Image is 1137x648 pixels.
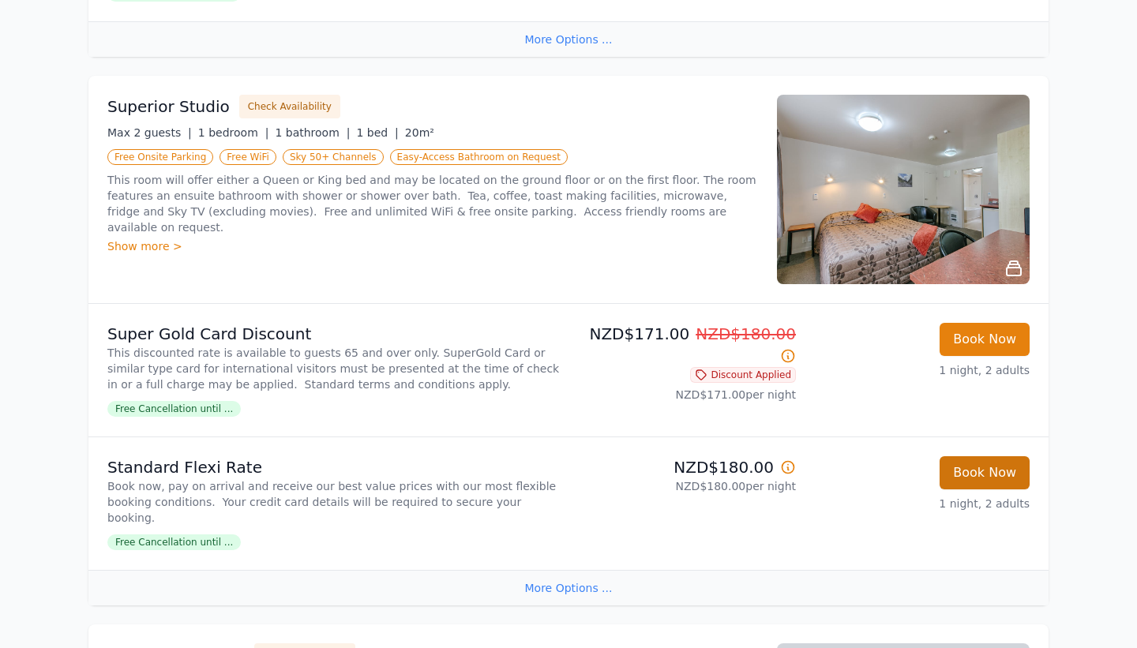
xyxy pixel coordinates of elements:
[239,95,340,118] button: Check Availability
[575,387,796,403] p: NZD$171.00 per night
[405,126,434,139] span: 20m²
[107,172,758,235] p: This room will offer either a Queen or King bed and may be located on the ground floor or on the ...
[696,324,796,343] span: NZD$180.00
[107,456,562,478] p: Standard Flexi Rate
[940,323,1030,356] button: Book Now
[107,126,192,139] span: Max 2 guests |
[107,401,241,417] span: Free Cancellation until ...
[220,149,276,165] span: Free WiFi
[940,456,1030,489] button: Book Now
[198,126,269,139] span: 1 bedroom |
[809,496,1030,511] p: 1 night, 2 adults
[88,570,1049,605] div: More Options ...
[390,149,568,165] span: Easy-Access Bathroom on Request
[275,126,350,139] span: 1 bathroom |
[809,362,1030,378] p: 1 night, 2 adults
[356,126,398,139] span: 1 bed |
[107,478,562,526] p: Book now, pay on arrival and receive our best value prices with our most flexible booking conditi...
[107,238,758,254] div: Show more >
[107,149,213,165] span: Free Onsite Parking
[575,456,796,478] p: NZD$180.00
[283,149,384,165] span: Sky 50+ Channels
[575,478,796,494] p: NZD$180.00 per night
[88,21,1049,57] div: More Options ...
[107,345,562,392] p: This discounted rate is available to guests 65 and over only. SuperGold Card or similar type card...
[107,96,230,118] h3: Superior Studio
[575,323,796,367] p: NZD$171.00
[107,323,562,345] p: Super Gold Card Discount
[107,534,241,550] span: Free Cancellation until ...
[690,367,796,383] span: Discount Applied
